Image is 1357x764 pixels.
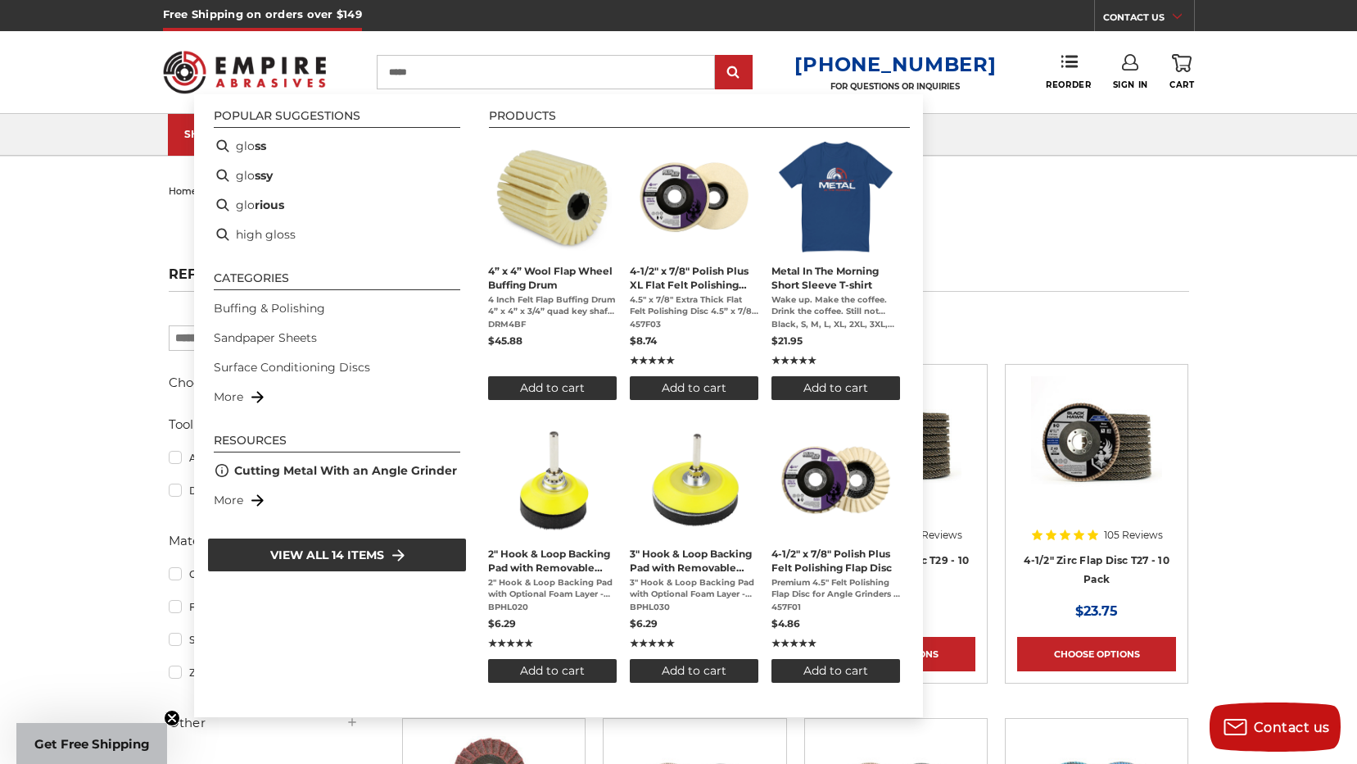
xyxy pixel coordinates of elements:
img: 4.5 inch extra thick felt disc [635,138,753,257]
button: Add to cart [630,376,758,400]
span: Wake up. Make the coffee. Drink the coffee. Still not awake? Try taking a grinding disc to some m... [771,294,900,317]
div: Get Free ShippingClose teaser [16,723,167,764]
li: high gloss [207,220,467,249]
li: Sandpaper Sheets [207,323,467,352]
span: Sign In [1113,80,1148,90]
li: 2" Hook & Loop Backing Pad with Removable Foam Layer - 1/4" Shank [482,414,623,689]
img: Close-up of Empire Abrasives 3-inch hook and loop backing pad with a removable foam layer and 1/4... [635,421,753,539]
li: Resources [214,434,460,452]
li: glossy [207,161,467,190]
span: 4 Inch Felt Flap Buffing Drum 4” x 4” x 3/4” quad key shaft Wool Felt Buffing Drums by Black Hawk... [488,294,617,317]
li: More [207,485,467,515]
span: 140 Reviews [902,530,962,540]
a: Buffing & Polishing [214,300,325,317]
img: Empire Abrasives Unisex Tshirt - Metal in the Morning - Royal Blue - Flat [776,138,895,257]
span: 2" Hook & Loop Backing Pad with Optional Foam Layer - 1/4" Shank Introducing BHA’s 2-Inch Backing... [488,577,617,600]
li: Cutting Metal With an Angle Grinder [207,456,467,485]
b: rious [255,197,284,214]
a: Metal In The Morning Short Sleeve T-shirt [771,138,900,400]
span: BPHL020 [488,602,617,613]
a: Surface Conditioning [169,625,359,654]
li: Surface Conditioning Discs [207,352,467,382]
img: buffing and polishing felt flap disc [776,421,895,539]
button: Close teaser [164,710,180,726]
span: Metal In The Morning Short Sleeve T-shirt [771,264,900,292]
span: $45.88 [488,334,522,347]
div: Instant Search Results [194,94,923,717]
span: ★★★★★ [630,353,675,368]
a: Surface Conditioning Discs [214,359,370,376]
h5: Material [169,531,359,551]
p: FOR QUESTIONS OR INQUIRIES [794,81,996,92]
span: Premium 4.5" Felt Polishing Flap Disc for Angle Grinders – High-Gloss Metal Polishing Made Easy T... [771,577,900,600]
span: 457F03 [630,319,758,330]
li: Products [489,110,910,128]
span: 4-1/2" x 7/8" Polish Plus Felt Polishing Flap Disc [771,547,900,575]
li: 4-1/2" x 7/8" Polish Plus Felt Polishing Flap Disc [765,414,907,689]
button: Add to cart [771,376,900,400]
li: View all 14 items [207,538,467,572]
a: Ceramic [169,560,359,589]
img: 2-inch yellow sanding pad with black foam layer and versatile 1/4-inch shank/spindle for precisio... [493,421,612,539]
span: 4-1/2" x 7/8" Polish Plus XL Flat Felt Polishing Disc [630,264,758,292]
a: Cart [1169,54,1194,90]
a: Reorder [1046,54,1091,89]
a: Sandpaper Sheets [214,330,317,347]
span: 4.5" x 7/8" Extra Thick Flat Felt Polishing Disc 4.5” x 7/8” Polish Plus XL Flat Felt Buffing Dis... [630,294,758,317]
h5: Tool Used On [169,415,359,434]
input: Submit [717,57,750,89]
span: ★★★★★ [488,636,533,651]
li: More [207,382,467,412]
span: Get Free Shipping [34,736,150,752]
li: 4” x 4” Wool Flap Wheel Buffing Drum [482,131,623,407]
span: 457F01 [771,602,900,613]
button: Add to cart [771,659,900,683]
a: Cutting Metal With an Angle Grinder [234,462,457,480]
span: Contact us [1254,720,1330,735]
div: SHOP CATEGORIES [184,128,315,140]
a: 4-1/2" x 7/8" Polish Plus Felt Polishing Flap Disc [771,421,900,683]
button: Contact us [1210,703,1341,752]
h5: Refine by [169,266,359,292]
a: Zirconia [169,658,359,687]
a: 3" Hook & Loop Backing Pad with Removable Foam Layer - 1/4" Shank [630,421,758,683]
li: Categories [214,272,460,290]
b: ssy [255,167,273,184]
span: Reorder [1046,80,1091,90]
a: Felt [169,593,359,621]
span: $21.95 [771,334,803,347]
button: Add to cart [488,659,617,683]
a: 4-1/2" x 7/8" Polish Plus XL Flat Felt Polishing Disc [630,138,758,400]
span: $8.74 [630,334,657,347]
button: Add to cart [630,659,758,683]
span: BPHL030 [630,602,758,613]
b: ss [255,138,266,155]
span: DRM4BF [488,319,617,330]
li: Metal In The Morning Short Sleeve T-shirt [765,131,907,407]
span: 2" Hook & Loop Backing Pad with Removable Foam Layer - 1/4" Shank [488,547,617,575]
li: Buffing & Polishing [207,293,467,323]
span: 3" Hook & Loop Backing Pad with Optional Foam Layer - 1/4" Shank Professional-Grade Backing Disc ... [630,577,758,600]
li: gloss [207,131,467,161]
span: 4” x 4” Wool Flap Wheel Buffing Drum [488,264,617,292]
button: Add to cart [488,376,617,400]
li: glorious [207,190,467,220]
li: 4-1/2" x 7/8" Polish Plus XL Flat Felt Polishing Disc [623,131,765,407]
a: CONTACT US [1103,8,1194,31]
li: Popular suggestions [214,110,460,128]
a: 2" Hook & Loop Backing Pad with Removable Foam Layer - 1/4" Shank [488,421,617,683]
span: Cart [1169,80,1194,90]
img: Black Hawk 4-1/2" x 7/8" Flap Disc Type 27 - 10 Pack [1031,376,1162,507]
a: [PHONE_NUMBER] [794,52,996,76]
a: Angle Grinder [169,443,359,472]
a: Die Grinder [169,476,359,505]
h5: Other [169,713,359,733]
img: 4 inch buffing and polishing drum [493,138,612,257]
span: $23.75 [1075,603,1118,619]
a: 4” x 4” Wool Flap Wheel Buffing Drum [488,138,617,400]
a: Choose Options [1017,637,1176,671]
li: 3" Hook & Loop Backing Pad with Removable Foam Layer - 1/4" Shank [623,414,765,689]
a: Black Hawk 4-1/2" x 7/8" Flap Disc Type 27 - 10 Pack [1017,376,1176,535]
span: Black, S, M, L, XL, 2XL, 3XL, Midnight Navy, Royal Blue [771,319,900,330]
